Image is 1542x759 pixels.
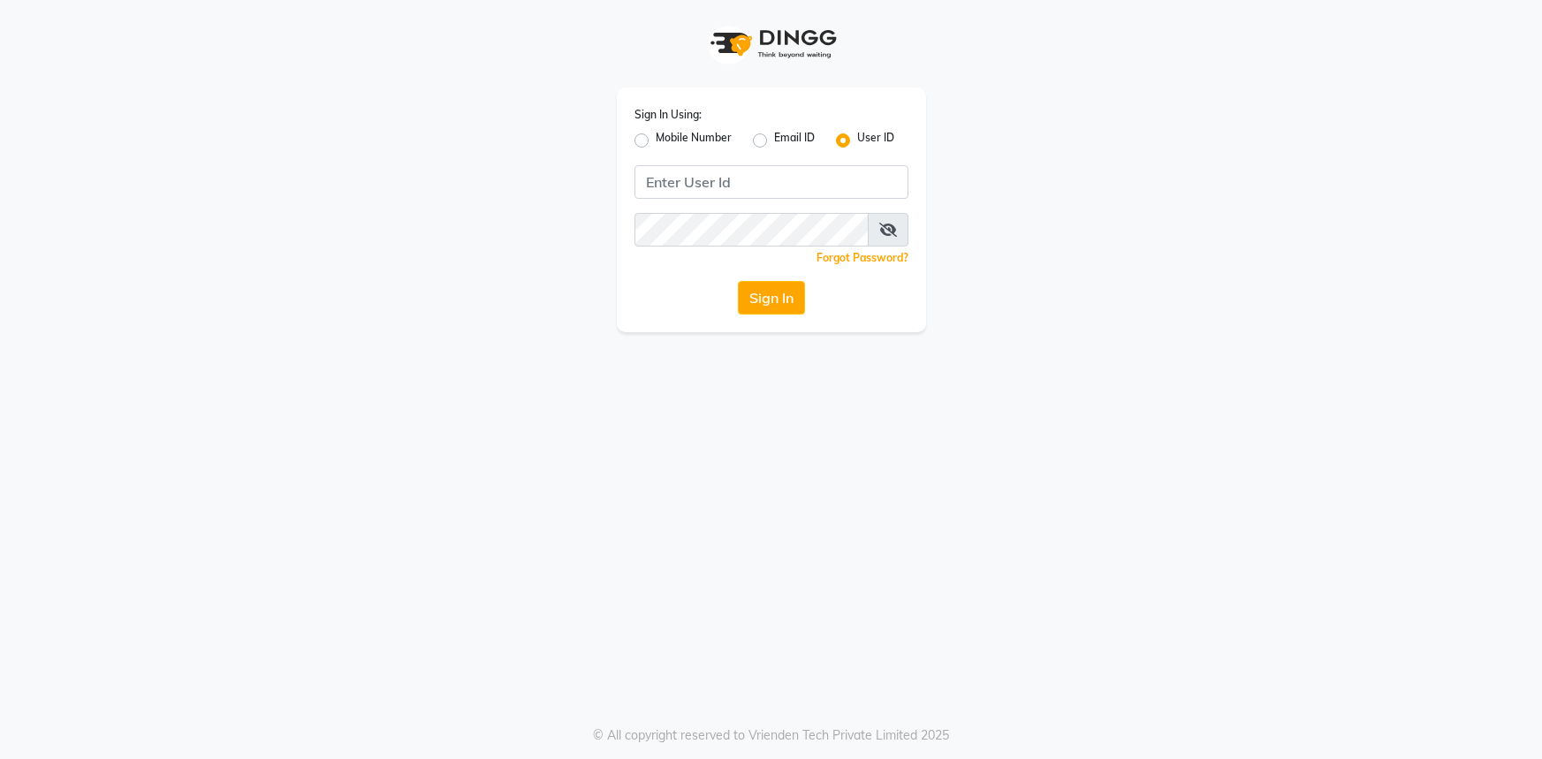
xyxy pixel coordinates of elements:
input: Username [634,213,869,247]
img: logo1.svg [701,18,842,70]
input: Username [634,165,908,199]
label: Email ID [774,130,815,151]
label: Mobile Number [656,130,732,151]
label: User ID [857,130,894,151]
button: Sign In [738,281,805,315]
a: Forgot Password? [817,251,908,264]
label: Sign In Using: [634,107,702,123]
